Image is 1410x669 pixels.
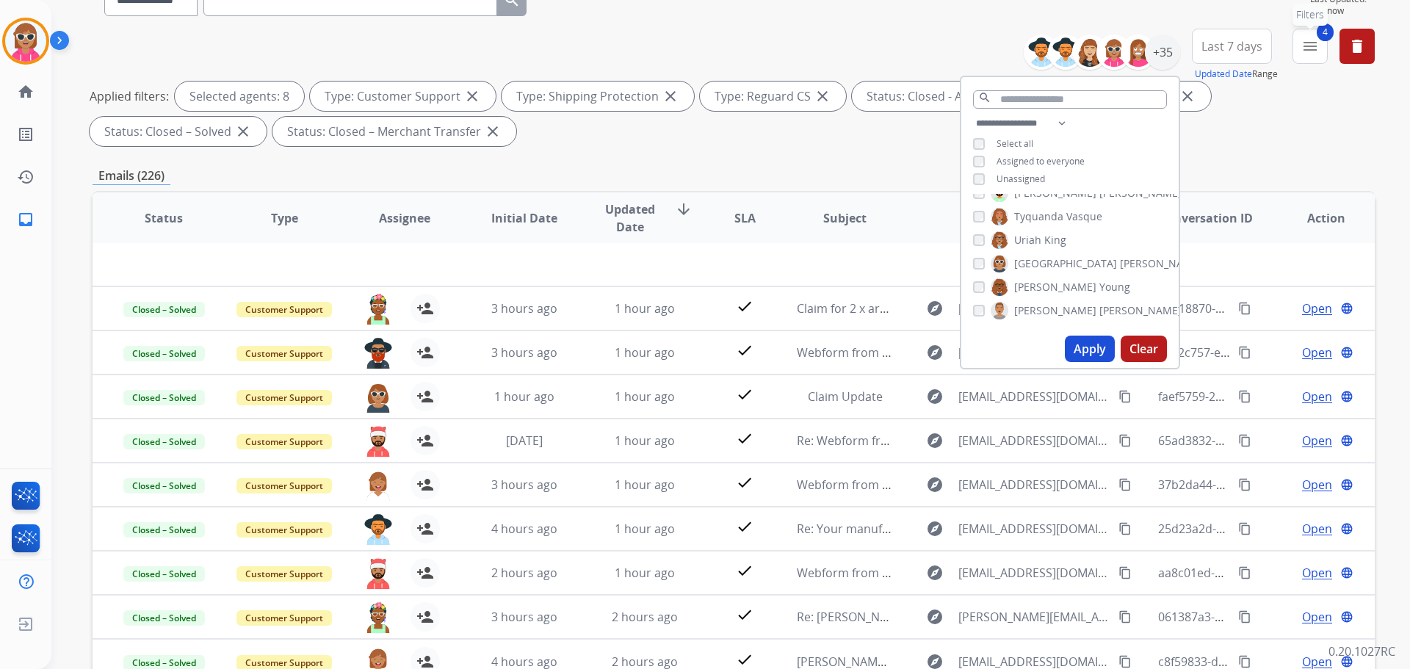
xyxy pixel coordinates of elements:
img: agent-avatar [364,602,393,633]
span: [EMAIL_ADDRESS][DOMAIN_NAME] [958,476,1110,493]
span: Webform from [EMAIL_ADDRESS][DOMAIN_NAME] on [DATE] [797,344,1129,361]
button: Clear [1121,336,1167,362]
span: Select all [997,137,1033,150]
span: [EMAIL_ADDRESS][DOMAIN_NAME] [958,432,1110,449]
mat-icon: explore [926,476,944,493]
span: Open [1302,476,1332,493]
span: 1 hour ago [615,477,675,493]
span: Open [1302,432,1332,449]
span: 2 hours ago [612,609,678,625]
span: 061387a3-62d1-4539-8522-0ad02b0800ad [1158,609,1387,625]
mat-icon: language [1340,655,1353,668]
mat-icon: check [736,297,753,315]
span: [PERSON_NAME][EMAIL_ADDRESS][DOMAIN_NAME] [958,608,1110,626]
mat-icon: check [736,474,753,491]
mat-icon: person_add [416,300,434,317]
img: agent-avatar [364,514,393,545]
span: Open [1302,564,1332,582]
mat-icon: content_copy [1118,434,1132,447]
span: King [1044,233,1066,247]
span: Customer Support [236,346,332,361]
mat-icon: content_copy [1238,434,1251,447]
span: 1 hour ago [615,565,675,581]
span: [EMAIL_ADDRESS][DOMAIN_NAME] [958,300,1110,317]
mat-icon: language [1340,610,1353,623]
mat-icon: check [736,562,753,579]
mat-icon: content_copy [1238,522,1251,535]
span: Claim for 2 x armless chair and oversized accent ottoman [797,300,1114,317]
span: Customer Support [236,434,332,449]
span: Customer Support [236,566,332,582]
span: aa8c01ed-dc6c-41c8-9569-5fedb8b25011 [1158,565,1382,581]
span: Closed – Solved [123,610,205,626]
mat-icon: check [736,430,753,447]
img: agent-avatar [364,470,393,501]
span: Open [1302,608,1332,626]
p: Emails (226) [93,167,170,185]
img: agent-avatar [364,558,393,589]
mat-icon: explore [926,344,944,361]
p: Applied filters: [90,87,169,105]
span: Closed – Solved [123,346,205,361]
span: [DATE] [506,433,543,449]
mat-icon: arrow_downward [675,200,693,218]
mat-icon: person_add [416,432,434,449]
mat-icon: language [1340,302,1353,315]
mat-icon: content_copy [1238,302,1251,315]
div: Status: Closed – Solved [90,117,267,146]
mat-icon: language [1340,434,1353,447]
span: Open [1302,520,1332,538]
span: Status [145,209,183,227]
span: Claim Update [808,388,883,405]
mat-icon: language [1340,478,1353,491]
span: Unassigned [997,173,1045,185]
span: Last 7 days [1201,43,1262,49]
mat-icon: language [1340,566,1353,579]
div: +35 [1145,35,1180,70]
span: Customer Support [236,302,332,317]
span: Updated Date [597,200,664,236]
mat-icon: language [1340,346,1353,359]
span: Young [1099,280,1130,294]
mat-icon: content_copy [1118,566,1132,579]
p: 0.20.1027RC [1328,643,1395,660]
mat-icon: person_add [416,476,434,493]
th: Action [1254,192,1375,244]
div: Status: Closed – Merchant Transfer [272,117,516,146]
mat-icon: content_copy [1118,610,1132,623]
span: [PERSON_NAME] [1120,256,1202,271]
span: 1 hour ago [615,344,675,361]
span: Closed – Solved [123,566,205,582]
span: Assigned to everyone [997,155,1085,167]
span: Initial Date [491,209,557,227]
mat-icon: content_copy [1238,655,1251,668]
img: avatar [5,21,46,62]
span: faef5759-25ca-407d-87da-745076214421 [1158,388,1379,405]
span: Customer Support [236,522,332,538]
mat-icon: inbox [17,211,35,228]
span: Closed – Solved [123,478,205,493]
div: Type: Reguard CS [700,82,846,111]
span: [EMAIL_ADDRESS][DOMAIN_NAME] [958,344,1110,361]
span: Closed – Solved [123,522,205,538]
span: 1 hour ago [615,388,675,405]
span: SLA [734,209,756,227]
mat-icon: person_add [416,608,434,626]
span: Re: [PERSON_NAME]-615948 [797,609,951,625]
mat-icon: close [1179,87,1196,105]
span: [PERSON_NAME] [1014,303,1096,318]
mat-icon: explore [926,564,944,582]
span: 4 hours ago [491,521,557,537]
span: 1 hour ago [615,521,675,537]
mat-icon: person_add [416,388,434,405]
mat-icon: delete [1348,37,1366,55]
span: Filters [1296,7,1324,22]
button: 4Filters [1292,29,1328,64]
mat-icon: explore [926,300,944,317]
mat-icon: language [1340,390,1353,403]
span: Closed – Solved [123,390,205,405]
mat-icon: explore [926,432,944,449]
mat-icon: check [736,518,753,535]
span: [PERSON_NAME] [1099,303,1182,318]
span: Range [1195,68,1278,80]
